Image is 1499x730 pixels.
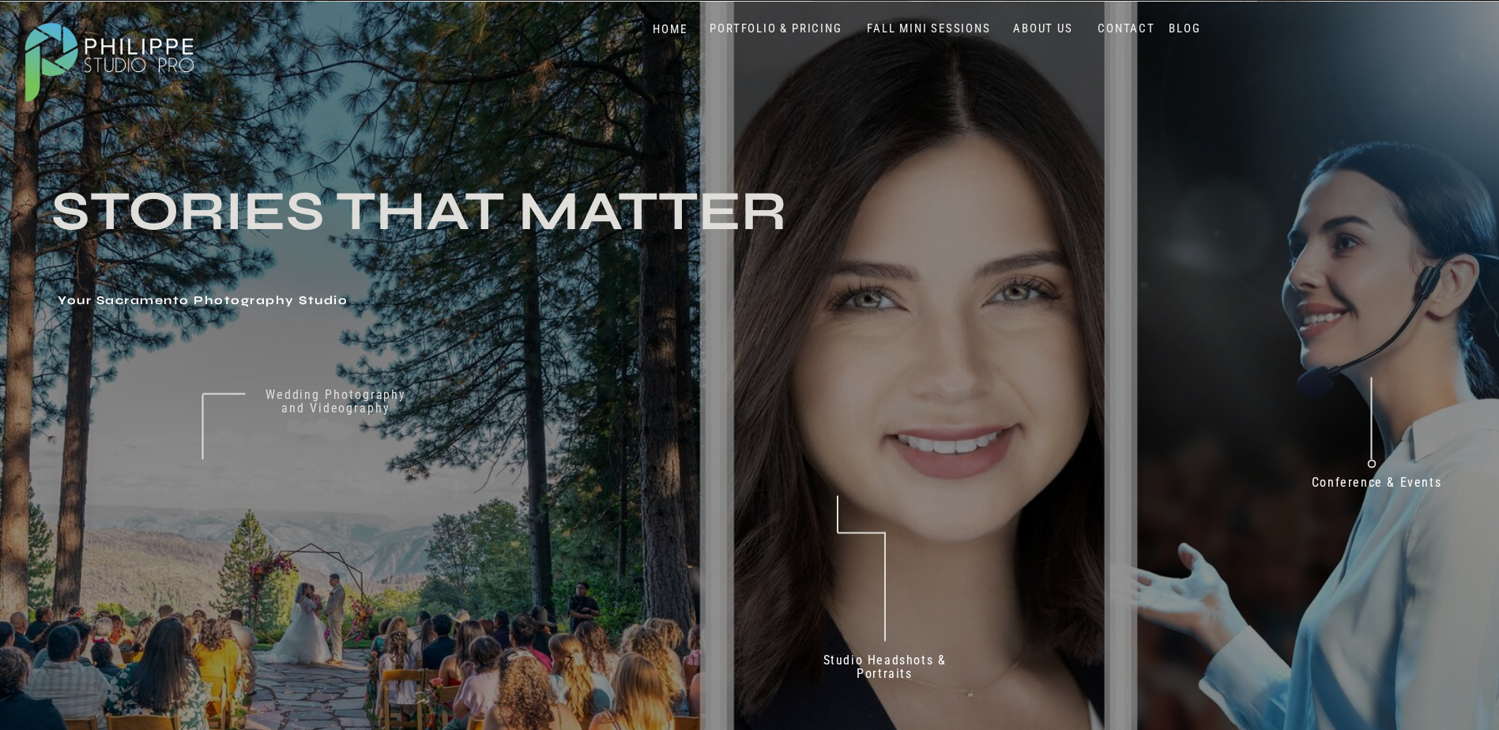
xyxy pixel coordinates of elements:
[254,387,418,430] a: Wedding Photography and Videography
[1301,475,1452,496] a: Conference & Events
[58,294,642,310] h1: Your Sacramento Photography Studio
[772,379,1229,532] h2: Don't just take our word for it
[1094,21,1159,36] a: CONTACT
[909,589,1121,631] p: 70+ 5 Star reviews on Google & Yelp
[804,653,966,687] a: Studio Headshots & Portraits
[1166,21,1205,36] a: BLOG
[51,186,838,283] h3: Stories that Matter
[637,22,704,37] a: HOME
[1010,21,1077,36] a: ABOUT US
[704,21,849,36] a: PORTFOLIO & PRICING
[864,21,995,36] a: FALL MINI SESSIONS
